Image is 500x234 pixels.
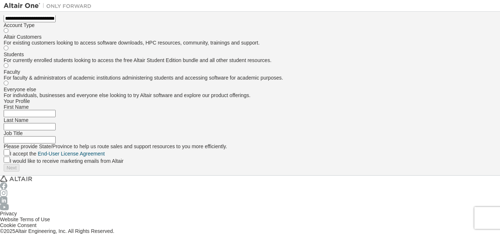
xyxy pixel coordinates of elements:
[4,51,496,57] div: Students
[4,98,496,104] div: Your Profile
[4,75,496,81] div: For faculty & administrators of academic institutions administering students and accessing softwa...
[38,151,105,157] a: End-User License Agreement
[4,69,496,75] div: Faculty
[4,34,496,40] div: Altair Customers
[4,57,496,63] div: For currently enrolled students looking to access the free Altair Student Edition bundle and all ...
[4,92,496,98] div: For individuals, businesses and everyone else looking to try Altair software and explore our prod...
[4,87,496,92] div: Everyone else
[4,130,23,136] label: Job Title
[4,2,95,9] img: Altair One
[4,104,29,110] label: First Name
[4,164,19,172] button: Next
[4,117,29,123] label: Last Name
[10,158,123,164] label: I would like to receive marketing emails from Altair
[4,164,496,172] div: Please wait while checking email ...
[4,22,496,28] div: Account Type
[10,151,105,157] label: I accept the
[4,143,496,149] div: Please provide State/Province to help us route sales and support resources to you more efficiently.
[4,40,496,46] div: For existing customers looking to access software downloads, HPC resources, community, trainings ...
